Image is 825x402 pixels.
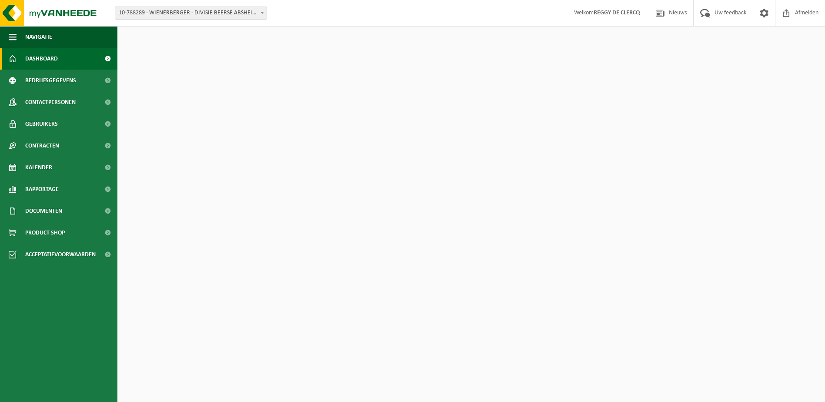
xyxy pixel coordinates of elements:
span: Bedrijfsgegevens [25,70,76,91]
span: Contactpersonen [25,91,76,113]
span: Navigatie [25,26,52,48]
span: 10-788289 - WIENERBERGER - DIVISIE BEERSE ABSHEIDE - BEERSE [115,7,267,20]
span: Acceptatievoorwaarden [25,244,96,265]
span: Kalender [25,157,52,178]
span: Product Shop [25,222,65,244]
strong: REGGY DE CLERCQ [594,10,640,16]
span: Dashboard [25,48,58,70]
span: Rapportage [25,178,59,200]
span: 10-788289 - WIENERBERGER - DIVISIE BEERSE ABSHEIDE - BEERSE [115,7,267,19]
span: Gebruikers [25,113,58,135]
span: Documenten [25,200,62,222]
span: Contracten [25,135,59,157]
